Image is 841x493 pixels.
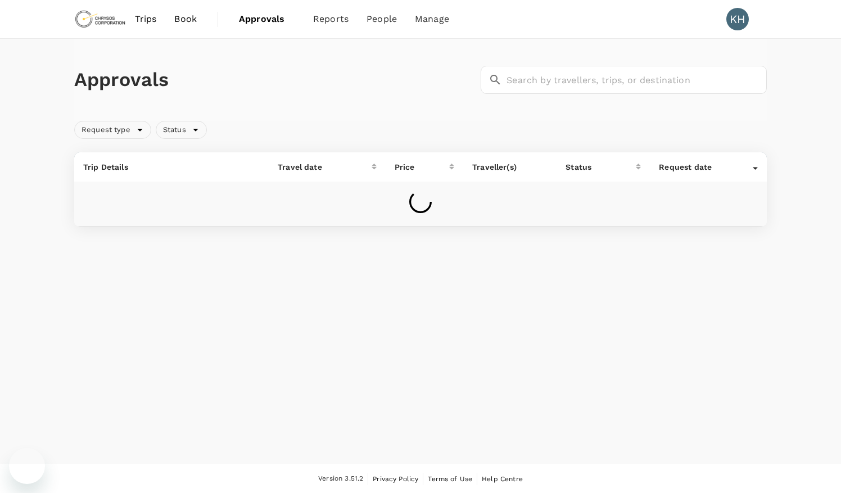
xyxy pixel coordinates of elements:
[313,12,349,26] span: Reports
[428,475,472,483] span: Terms of Use
[156,121,207,139] div: Status
[74,7,126,31] img: Chrysos Corporation
[318,473,363,485] span: Version 3.51.2
[83,161,260,173] p: Trip Details
[482,473,523,485] a: Help Centre
[472,161,548,173] p: Traveller(s)
[156,125,193,135] span: Status
[415,12,449,26] span: Manage
[135,12,157,26] span: Trips
[395,161,449,173] div: Price
[367,12,397,26] span: People
[566,161,636,173] div: Status
[507,66,767,94] input: Search by travellers, trips, or destination
[74,68,476,92] h1: Approvals
[9,448,45,484] iframe: Button to launch messaging window
[659,161,753,173] div: Request date
[373,475,418,483] span: Privacy Policy
[428,473,472,485] a: Terms of Use
[239,12,295,26] span: Approvals
[726,8,749,30] div: KH
[482,475,523,483] span: Help Centre
[373,473,418,485] a: Privacy Policy
[75,125,137,135] span: Request type
[174,12,197,26] span: Book
[278,161,372,173] div: Travel date
[74,121,151,139] div: Request type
